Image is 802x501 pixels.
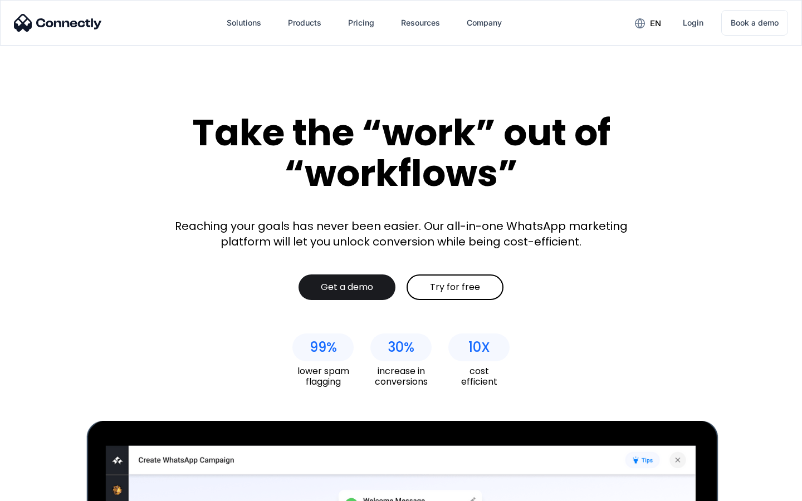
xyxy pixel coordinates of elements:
[299,274,395,300] a: Get a demo
[388,340,414,355] div: 30%
[683,15,703,31] div: Login
[227,15,261,31] div: Solutions
[401,15,440,31] div: Resources
[407,274,503,300] a: Try for free
[11,482,67,497] aside: Language selected: English
[458,9,511,36] div: Company
[218,9,270,36] div: Solutions
[448,366,510,387] div: cost efficient
[22,482,67,497] ul: Language list
[674,9,712,36] a: Login
[626,14,669,31] div: en
[14,14,102,32] img: Connectly Logo
[430,282,480,293] div: Try for free
[292,366,354,387] div: lower spam flagging
[721,10,788,36] a: Book a demo
[339,9,383,36] a: Pricing
[370,366,432,387] div: increase in conversions
[650,16,661,31] div: en
[279,9,330,36] div: Products
[288,15,321,31] div: Products
[348,15,374,31] div: Pricing
[467,15,502,31] div: Company
[468,340,490,355] div: 10X
[392,9,449,36] div: Resources
[321,282,373,293] div: Get a demo
[167,218,635,249] div: Reaching your goals has never been easier. Our all-in-one WhatsApp marketing platform will let yo...
[150,112,652,193] div: Take the “work” out of “workflows”
[310,340,337,355] div: 99%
